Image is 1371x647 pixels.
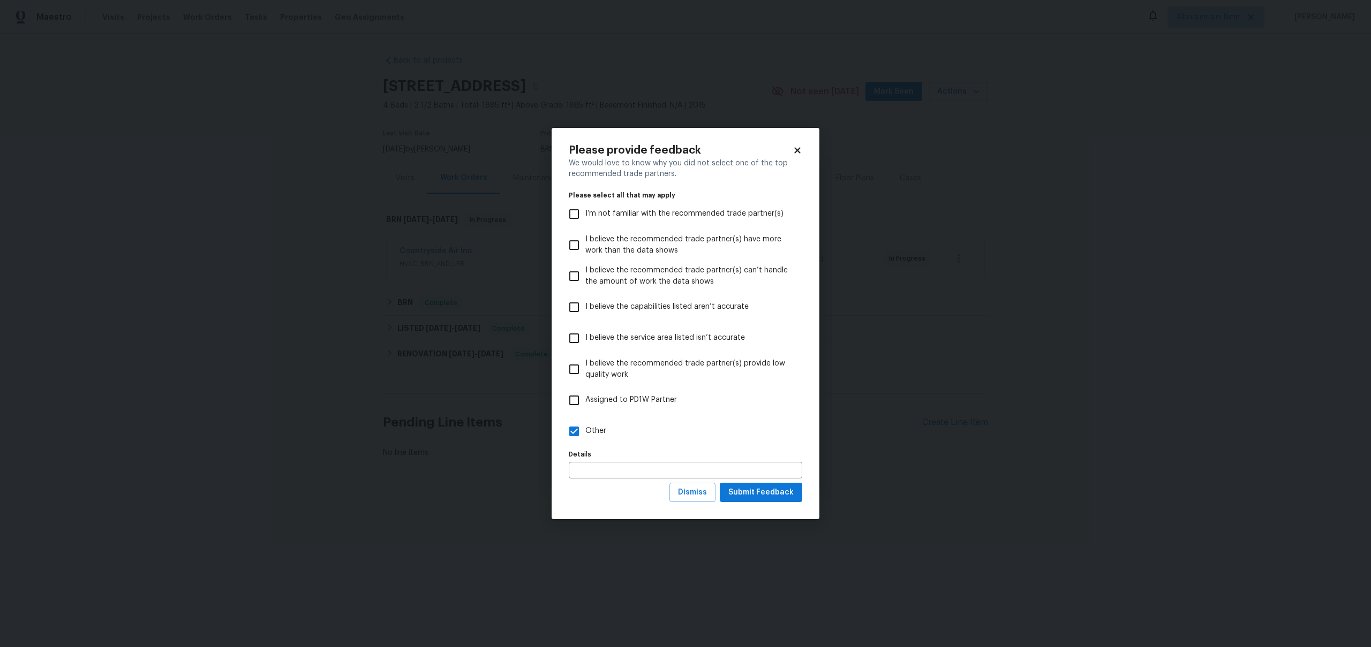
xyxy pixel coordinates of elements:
[669,483,715,503] button: Dismiss
[720,483,802,503] button: Submit Feedback
[585,425,606,437] span: Other
[585,394,677,406] span: Assigned to PD1W Partner
[585,332,745,344] span: I believe the service area listed isn’t accurate
[585,265,794,287] span: I believe the recommended trade partner(s) can’t handle the amount of work the data shows
[569,451,802,458] label: Details
[728,486,794,499] span: Submit Feedback
[569,145,793,156] h2: Please provide feedback
[585,358,794,380] span: I believe the recommended trade partner(s) provide low quality work
[678,486,707,499] span: Dismiss
[569,158,802,179] div: We would love to know why you did not select one of the top recommended trade partners.
[569,192,802,199] legend: Please select all that may apply
[585,208,784,219] span: I’m not familiar with the recommended trade partner(s)
[585,301,749,313] span: I believe the capabilities listed aren’t accurate
[585,234,794,256] span: I believe the recommended trade partner(s) have more work than the data shows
